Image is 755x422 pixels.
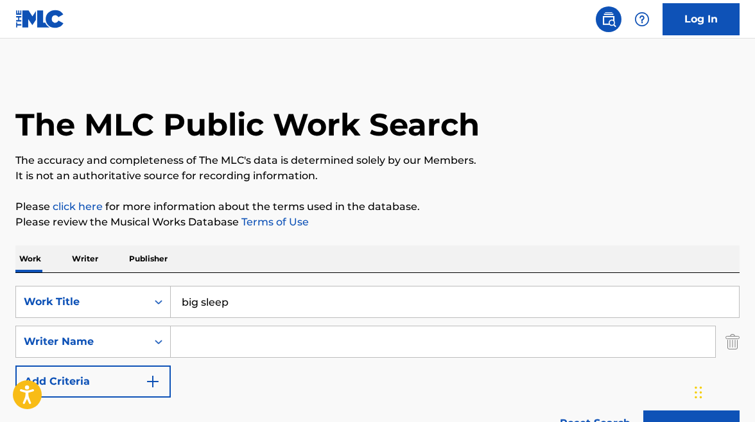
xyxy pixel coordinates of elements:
a: Public Search [596,6,621,32]
p: Publisher [125,245,171,272]
p: It is not an authoritative source for recording information. [15,168,740,184]
img: MLC Logo [15,10,65,28]
img: 9d2ae6d4665cec9f34b9.svg [145,374,161,389]
div: Writer Name [24,334,139,349]
img: help [634,12,650,27]
a: Terms of Use [239,216,309,228]
a: click here [53,200,103,213]
p: Please review the Musical Works Database [15,215,740,230]
div: Drag [695,373,702,412]
p: Please for more information about the terms used in the database. [15,199,740,215]
img: Delete Criterion [725,326,740,358]
p: The accuracy and completeness of The MLC's data is determined solely by our Members. [15,153,740,168]
p: Writer [68,245,102,272]
button: Add Criteria [15,365,171,398]
img: search [601,12,616,27]
h1: The MLC Public Work Search [15,105,480,144]
div: Help [629,6,655,32]
div: Work Title [24,294,139,310]
a: Log In [663,3,740,35]
iframe: Chat Widget [691,360,755,422]
p: Work [15,245,45,272]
